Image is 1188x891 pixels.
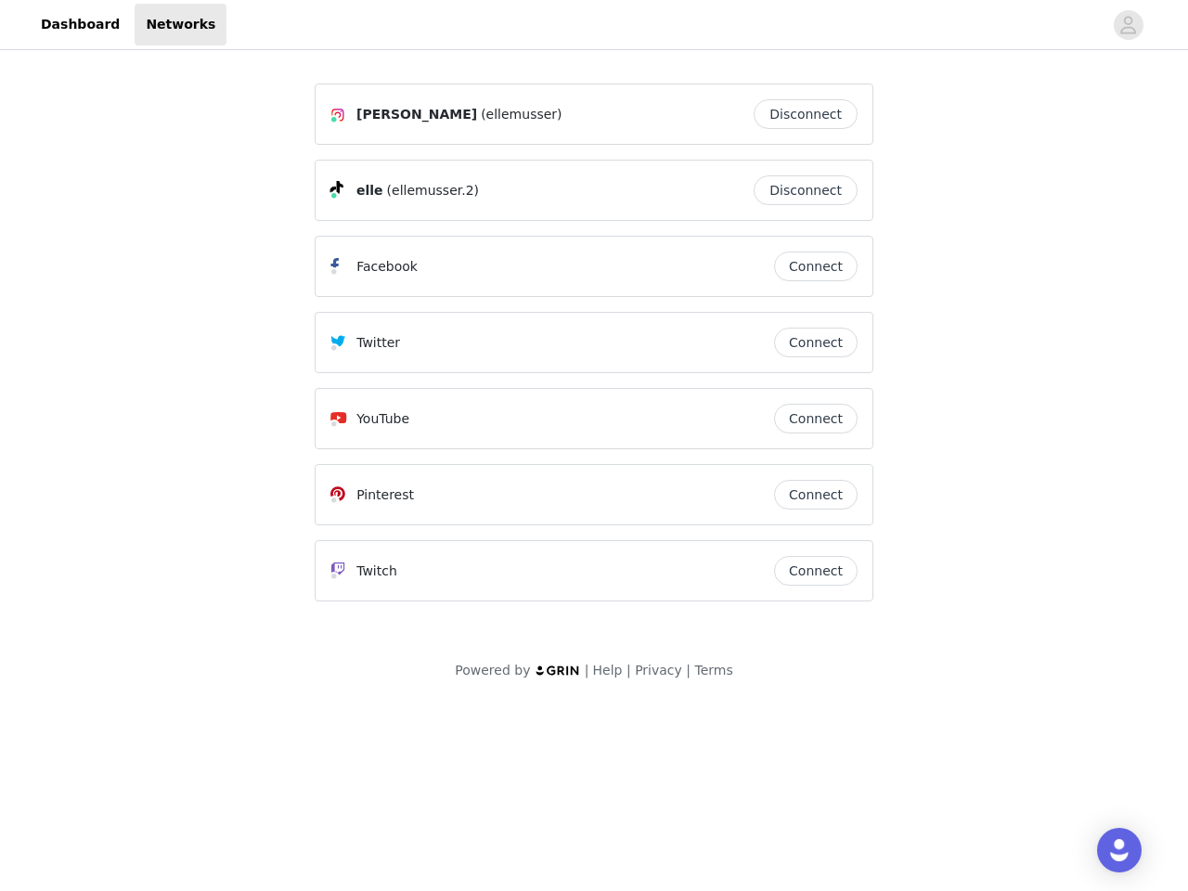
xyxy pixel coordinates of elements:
p: Twitch [356,562,397,581]
div: Open Intercom Messenger [1097,828,1142,872]
button: Connect [774,556,858,586]
p: YouTube [356,409,409,429]
button: Connect [774,404,858,433]
span: | [686,663,691,678]
span: [PERSON_NAME] [356,105,477,124]
a: Privacy [635,663,682,678]
span: (ellemusser.2) [387,181,479,200]
div: avatar [1119,10,1137,40]
p: Pinterest [356,485,414,505]
span: (ellemusser) [481,105,562,124]
a: Networks [135,4,226,45]
button: Connect [774,328,858,357]
p: Facebook [356,257,418,277]
img: logo [535,665,581,677]
span: | [626,663,631,678]
button: Connect [774,480,858,510]
button: Disconnect [754,99,858,129]
img: Instagram Icon [330,108,345,123]
button: Connect [774,252,858,281]
span: Powered by [455,663,530,678]
p: Twitter [356,333,400,353]
a: Help [593,663,623,678]
a: Terms [694,663,732,678]
button: Disconnect [754,175,858,205]
span: | [585,663,589,678]
span: elle [356,181,383,200]
a: Dashboard [30,4,131,45]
